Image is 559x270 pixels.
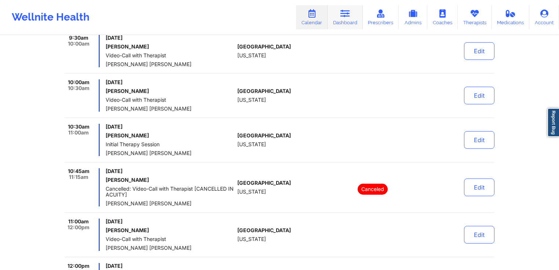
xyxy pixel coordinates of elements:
[68,85,89,91] span: 10:30am
[106,61,234,67] span: [PERSON_NAME] [PERSON_NAME]
[68,41,89,47] span: 10:00am
[106,177,234,183] h6: [PERSON_NAME]
[237,88,291,94] span: [GEOGRAPHIC_DATA]
[547,108,559,137] a: Report Bug
[237,97,266,103] span: [US_STATE]
[106,227,234,233] h6: [PERSON_NAME]
[106,88,234,94] h6: [PERSON_NAME]
[106,245,234,251] span: [PERSON_NAME] [PERSON_NAME]
[237,227,291,233] span: [GEOGRAPHIC_DATA]
[106,44,234,50] h6: [PERSON_NAME]
[237,180,291,186] span: [GEOGRAPHIC_DATA]
[237,44,291,50] span: [GEOGRAPHIC_DATA]
[67,224,89,230] span: 12:00pm
[106,35,234,41] span: [DATE]
[106,133,234,138] h6: [PERSON_NAME]
[106,150,234,156] span: [PERSON_NAME] [PERSON_NAME]
[68,168,89,174] span: 10:45am
[67,263,89,269] span: 12:00pm
[464,131,494,149] button: Edit
[464,87,494,104] button: Edit
[237,133,291,138] span: [GEOGRAPHIC_DATA]
[106,106,234,112] span: [PERSON_NAME] [PERSON_NAME]
[68,79,89,85] span: 10:00am
[106,124,234,130] span: [DATE]
[328,5,363,29] a: Dashboard
[106,201,234,206] span: [PERSON_NAME] [PERSON_NAME]
[464,179,494,196] button: Edit
[106,263,234,269] span: [DATE]
[529,5,559,29] a: Account
[237,53,266,58] span: [US_STATE]
[106,236,234,242] span: Video-Call with Therapist
[106,141,234,147] span: Initial Therapy Session
[237,189,266,195] span: [US_STATE]
[106,79,234,85] span: [DATE]
[458,5,492,29] a: Therapists
[106,97,234,103] span: Video-Call with Therapist
[363,5,399,29] a: Prescribers
[237,236,266,242] span: [US_STATE]
[69,174,88,180] span: 11:15am
[296,5,328,29] a: Calendar
[358,184,388,195] p: Canceled
[106,186,234,198] span: Cancelled: Video-Call with Therapist [CANCELLED IN ACUITY]
[464,42,494,60] button: Edit
[464,226,494,244] button: Edit
[106,219,234,224] span: [DATE]
[106,53,234,58] span: Video-Call with Therapist
[69,35,88,41] span: 9:30am
[68,130,89,136] span: 11:00am
[427,5,458,29] a: Coaches
[237,141,266,147] span: [US_STATE]
[106,168,234,174] span: [DATE]
[399,5,427,29] a: Admins
[68,219,89,224] span: 11:00am
[492,5,530,29] a: Medications
[68,124,89,130] span: 10:30am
